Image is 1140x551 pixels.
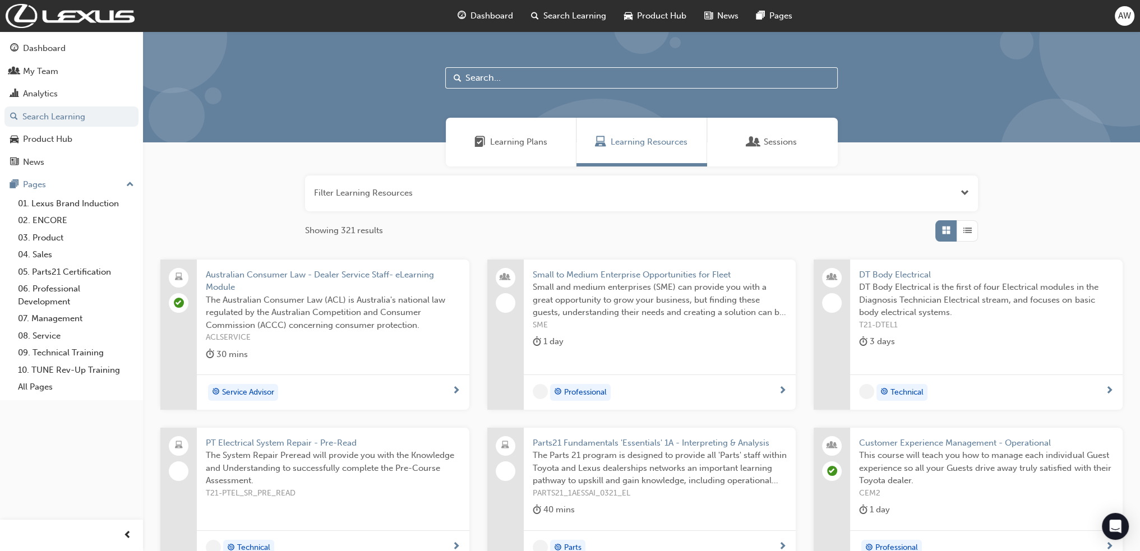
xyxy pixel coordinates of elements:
[126,178,134,192] span: up-icon
[859,384,874,399] span: undefined-icon
[446,118,576,166] a: Learning PlansLearning Plans
[206,331,460,344] span: ACLSERVICE
[23,178,46,191] div: Pages
[533,319,787,332] span: SME
[470,10,513,22] span: Dashboard
[637,10,686,22] span: Product Hub
[4,174,139,195] button: Pages
[624,9,633,23] span: car-icon
[474,136,486,149] span: Learning Plans
[174,298,184,308] span: learningRecordVerb_PASS-icon
[490,136,547,149] span: Learning Plans
[533,335,564,349] div: 1 day
[859,503,890,517] div: 1 day
[123,529,132,543] span: prev-icon
[778,386,787,396] span: next-icon
[717,10,739,22] span: News
[13,344,139,362] a: 09. Technical Training
[942,224,950,237] span: Grid
[533,384,548,399] span: undefined-icon
[747,4,801,27] a: pages-iconPages
[13,195,139,212] a: 01. Lexus Brand Induction
[828,270,836,285] span: people-icon
[10,112,18,122] span: search-icon
[522,4,615,27] a: search-iconSearch Learning
[206,348,248,362] div: 30 mins
[175,438,183,453] span: laptop-icon
[4,129,139,150] a: Product Hub
[859,503,867,517] span: duration-icon
[10,89,19,99] span: chart-icon
[4,152,139,173] a: News
[222,386,274,399] span: Service Advisor
[13,327,139,345] a: 08. Service
[1115,6,1134,26] button: AW
[13,246,139,263] a: 04. Sales
[859,281,1114,319] span: DT Body Electrical is the first of four Electrical modules in the Diagnosis Technician Electrical...
[1105,386,1114,396] span: next-icon
[859,437,1114,450] span: Customer Experience Management - Operational
[704,9,713,23] span: news-icon
[206,348,214,362] span: duration-icon
[764,136,797,149] span: Sessions
[554,385,562,400] span: target-icon
[963,224,972,237] span: List
[206,449,460,487] span: The System Repair Preread will provide you with the Knowledge and Understanding to successfully c...
[160,260,469,410] a: Australian Consumer Law - Dealer Service Staff- eLearning ModuleThe Australian Consumer Law (ACL)...
[23,133,72,146] div: Product Hub
[4,84,139,104] a: Analytics
[206,294,460,332] span: The Australian Consumer Law (ACL) is Australia's national law regulated by the Australian Competi...
[890,386,924,399] span: Technical
[533,487,787,500] span: PARTS21_1AESSAI_0321_EL
[13,229,139,247] a: 03. Product
[533,503,575,517] div: 40 mins
[487,260,796,410] a: Small to Medium Enterprise Opportunities for FleetSmall and medium enterprises (SME) can provide ...
[13,280,139,310] a: 06. Professional Development
[533,268,787,281] span: Small to Medium Enterprise Opportunities for Fleet
[10,180,19,190] span: pages-icon
[23,87,58,100] div: Analytics
[175,270,183,285] span: laptop-icon
[576,118,707,166] a: Learning ResourcesLearning Resources
[859,319,1114,332] span: T21-DTEL1
[695,4,747,27] a: news-iconNews
[10,158,19,168] span: news-icon
[827,466,837,476] span: learningRecordVerb_ATTEND-icon
[707,118,838,166] a: SessionsSessions
[748,136,759,149] span: Sessions
[533,281,787,319] span: Small and medium enterprises (SME) can provide you with a great opportunity to grow your business...
[961,187,969,200] button: Open the filter
[859,268,1114,281] span: DT Body Electrical
[458,9,466,23] span: guage-icon
[6,4,135,28] img: Trak
[305,224,383,237] span: Showing 321 results
[1118,10,1131,22] span: AW
[543,10,606,22] span: Search Learning
[531,9,539,23] span: search-icon
[814,260,1123,410] a: DT Body ElectricalDT Body Electrical is the first of four Electrical modules in the Diagnosis Tec...
[4,38,139,59] a: Dashboard
[859,487,1114,500] span: CEM2
[10,135,19,145] span: car-icon
[445,67,838,89] input: Search...
[4,61,139,82] a: My Team
[454,72,461,85] span: Search
[533,437,787,450] span: Parts21 Fundamentals 'Essentials' 1A - Interpreting & Analysis
[533,503,541,517] span: duration-icon
[206,268,460,294] span: Australian Consumer Law - Dealer Service Staff- eLearning Module
[1102,513,1129,540] div: Open Intercom Messenger
[23,42,66,55] div: Dashboard
[23,65,58,78] div: My Team
[615,4,695,27] a: car-iconProduct Hub
[10,67,19,77] span: people-icon
[13,362,139,379] a: 10. TUNE Rev-Up Training
[10,44,19,54] span: guage-icon
[449,4,522,27] a: guage-iconDashboard
[828,438,836,453] span: people-icon
[769,10,792,22] span: Pages
[611,136,687,149] span: Learning Resources
[859,335,867,349] span: duration-icon
[4,107,139,127] a: Search Learning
